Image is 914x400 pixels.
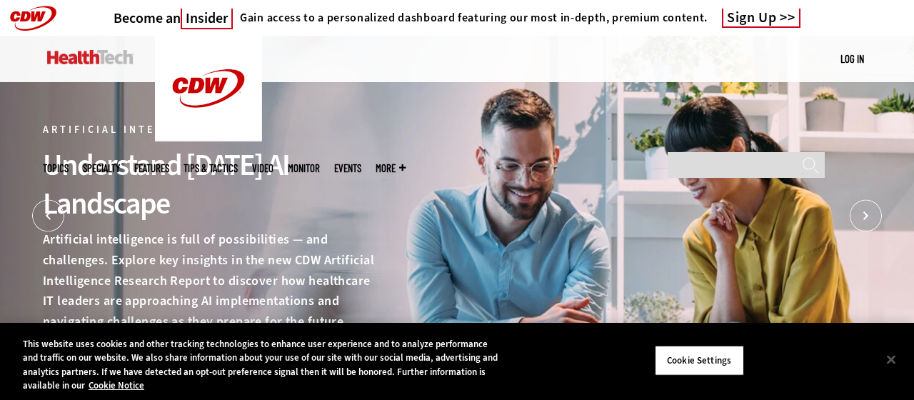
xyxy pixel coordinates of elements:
[23,337,503,393] div: This website uses cookies and other tracking technologies to enhance user experience and to analy...
[840,52,864,65] a: Log in
[233,11,708,25] a: Gain access to a personalized dashboard featuring our most in-depth, premium content.
[155,36,262,141] img: Home
[722,9,800,28] a: Sign Up
[240,11,708,25] h4: Gain access to a personalized dashboard featuring our most in-depth, premium content.
[114,9,233,27] h3: Become an
[376,163,406,174] span: More
[252,163,273,174] a: Video
[114,9,233,27] a: Become anInsider
[288,163,320,174] a: MonITor
[43,146,374,223] div: Understand [DATE] AI Landscape
[334,163,361,174] a: Events
[83,163,120,174] span: Specialty
[155,130,262,145] a: CDW
[850,200,882,232] button: Next
[840,51,864,66] div: User menu
[875,344,907,375] button: Close
[134,163,169,174] a: Features
[181,9,233,29] span: Insider
[655,346,744,376] button: Cookie Settings
[43,163,69,174] span: Topics
[89,379,144,391] a: More information about your privacy
[43,229,374,332] p: Artificial intelligence is full of possibilities — and challenges. Explore key insights in the ne...
[32,200,64,232] button: Prev
[47,50,134,64] img: Home
[184,163,238,174] a: Tips & Tactics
